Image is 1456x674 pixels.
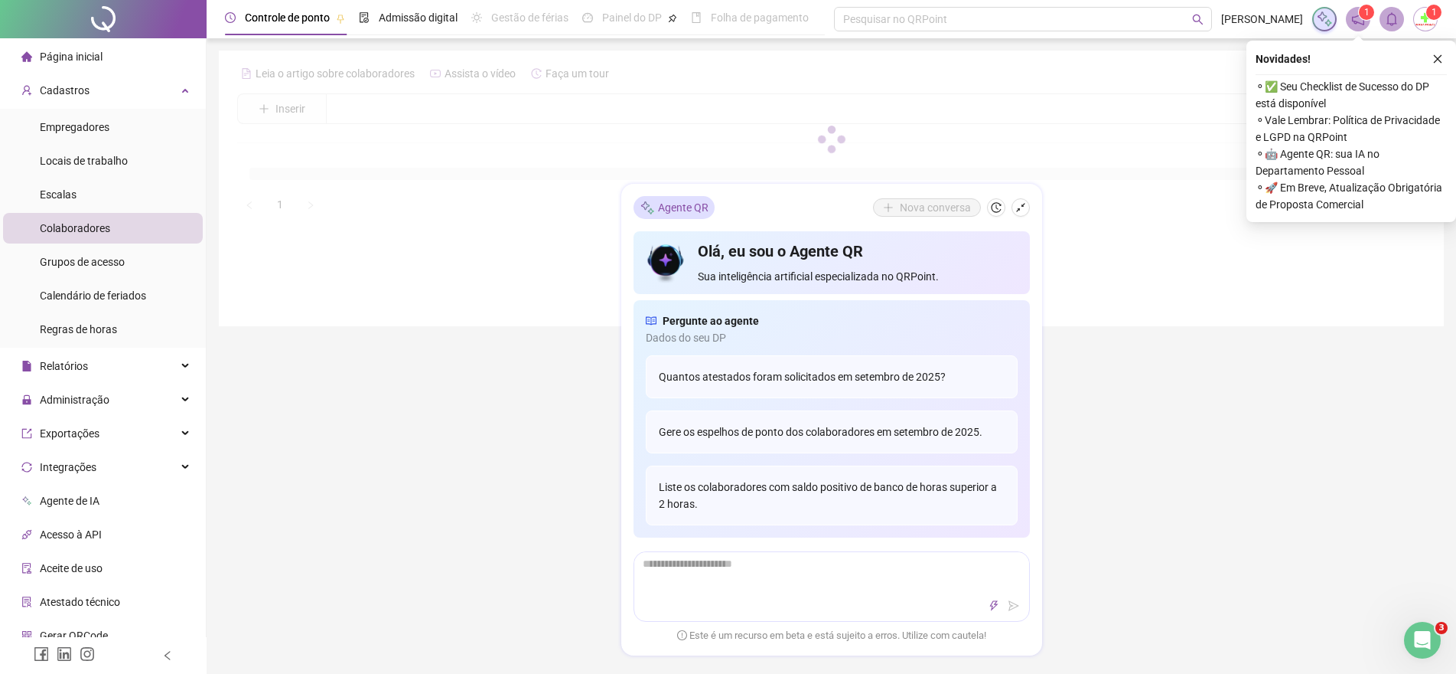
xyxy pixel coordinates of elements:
span: api [21,529,32,540]
span: Novidades ! [1256,51,1311,67]
div: Quantos atestados foram solicitados em setembro de 2025? [646,355,1018,398]
span: 1 [1364,7,1370,18]
span: book [691,12,702,23]
img: sparkle-icon.fc2bf0ac1784a2077858766a79e2daf3.svg [640,199,655,215]
span: export [21,428,32,439]
span: dashboard [582,12,593,23]
img: icon [646,240,686,285]
span: user-add [21,85,32,96]
div: Agente QR [634,196,715,219]
span: Folha de pagamento [711,11,809,24]
span: Integrações [40,461,96,473]
span: Página inicial [40,51,103,63]
span: sync [21,462,32,473]
span: thunderbolt [989,600,999,611]
span: Cadastros [40,84,90,97]
span: 3 [1435,622,1448,634]
span: Exportações [40,427,99,440]
span: notification [1351,12,1365,26]
div: Liste os colaboradores com saldo positivo de banco de horas superior a 2 horas. [646,466,1018,525]
span: ⚬ 🤖 Agente QR: sua IA no Departamento Pessoal [1256,146,1447,179]
button: Nova conversa [873,198,981,217]
span: Colaboradores [40,222,110,234]
span: [PERSON_NAME] [1221,11,1303,28]
span: Controle de ponto [245,11,330,24]
span: Escalas [40,188,77,201]
span: 1 [1432,7,1437,18]
span: Gestão de férias [491,11,568,24]
span: sun [471,12,482,23]
iframe: Intercom live chat [1404,622,1441,659]
span: linkedin [57,646,72,662]
span: exclamation-circle [677,630,687,640]
span: Painel do DP [602,11,662,24]
span: search [1192,14,1204,25]
span: close [1432,54,1443,64]
span: Grupos de acesso [40,256,125,268]
div: Gere os espelhos de ponto dos colaboradores em setembro de 2025. [646,411,1018,453]
span: facebook [34,646,49,662]
button: thunderbolt [985,597,1003,615]
span: bell [1385,12,1399,26]
span: ⚬ 🚀 Em Breve, Atualização Obrigatória de Proposta Comercial [1256,179,1447,213]
span: Admissão digital [379,11,458,24]
span: Locais de trabalho [40,155,128,167]
span: clock-circle [225,12,236,23]
span: left [162,650,173,661]
span: file-done [359,12,370,23]
span: ⚬ Vale Lembrar: Política de Privacidade e LGPD na QRPoint [1256,112,1447,146]
span: Sua inteligência artificial especializada no QRPoint. [698,268,1017,285]
span: Aceite de uso [40,562,103,574]
span: Atestado técnico [40,596,120,608]
span: lock [21,394,32,405]
span: shrink [1015,202,1026,213]
sup: Atualize o seu contato no menu Meus Dados [1426,5,1441,20]
span: Dados do seu DP [646,329,1018,346]
span: qrcode [21,630,32,641]
span: pushpin [668,14,677,23]
h4: Olá, eu sou o Agente QR [698,240,1017,262]
span: history [991,202,1002,213]
span: ⚬ ✅ Seu Checklist de Sucesso do DP está disponível [1256,78,1447,112]
span: Administração [40,394,109,406]
img: sparkle-icon.fc2bf0ac1784a2077858766a79e2daf3.svg [1316,11,1333,28]
span: solution [21,597,32,607]
span: pushpin [336,14,345,23]
span: Pergunte ao agente [663,312,759,329]
span: read [646,312,656,329]
span: Relatórios [40,360,88,372]
span: home [21,51,32,62]
span: Agente de IA [40,495,99,507]
span: audit [21,563,32,574]
span: Gerar QRCode [40,630,108,642]
span: instagram [80,646,95,662]
sup: 1 [1359,5,1374,20]
img: 48205 [1414,8,1437,31]
span: Regras de horas [40,323,117,335]
span: Calendário de feriados [40,290,146,302]
span: Empregadores [40,121,109,133]
span: Acesso à API [40,528,102,541]
span: Este é um recurso em beta e está sujeito a erros. Utilize com cautela! [677,628,986,643]
span: file [21,361,32,371]
button: send [1005,597,1023,615]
